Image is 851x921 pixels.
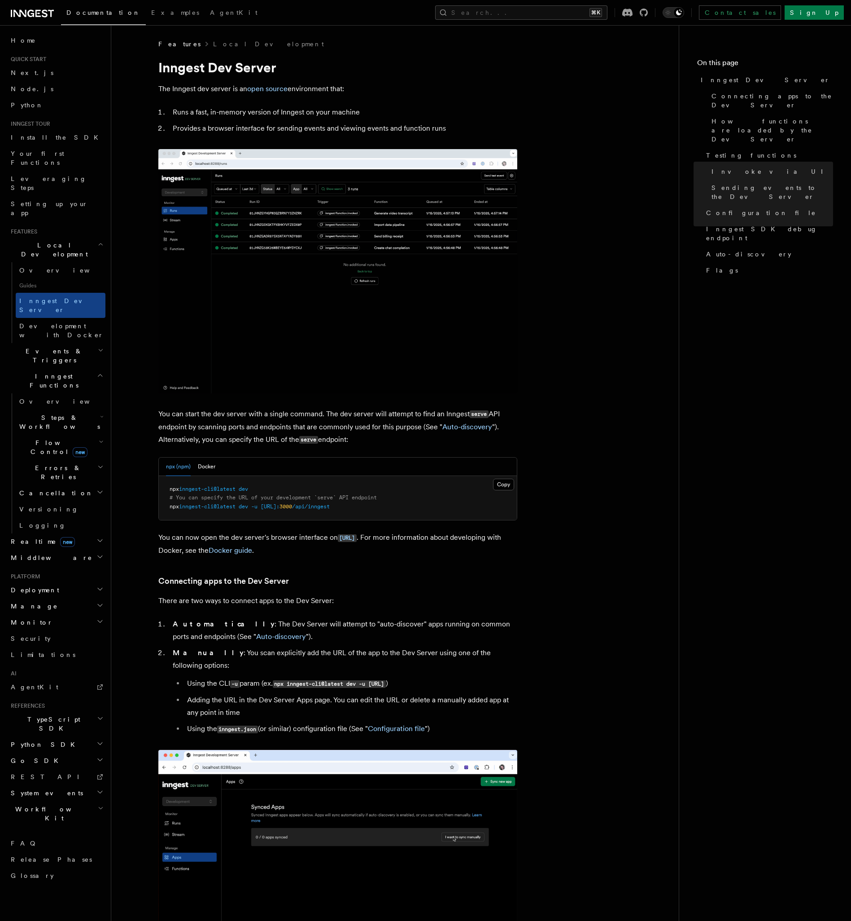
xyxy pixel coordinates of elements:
[7,736,105,753] button: Python SDK
[435,5,607,20] button: Search...⌘K
[158,531,517,557] p: You can now open the dev server's browser interface on . For more information about developing wi...
[217,726,258,733] code: inngest.json
[7,393,105,533] div: Inngest Functions
[19,267,112,274] span: Overview
[7,97,105,113] a: Python
[785,5,844,20] a: Sign Up
[11,683,58,691] span: AgentKit
[706,266,738,275] span: Flags
[7,196,105,221] a: Setting up your app
[701,75,830,84] span: Inngest Dev Server
[7,145,105,171] a: Your first Functions
[19,297,96,313] span: Inngest Dev Server
[158,149,517,393] img: Dev Server Demo
[589,8,602,17] kbd: ⌘K
[11,101,44,109] span: Python
[170,106,517,119] li: Runs a fast, in-memory version of Inngest on your machine
[7,262,105,343] div: Local Development
[158,595,517,607] p: There are two ways to connect apps to the Dev Server:
[16,463,97,481] span: Errors & Retries
[16,435,105,460] button: Flow Controlnew
[697,72,833,88] a: Inngest Dev Server
[170,494,377,501] span: # You can specify the URL of your development `serve` API endpoint
[279,503,292,510] span: 3000
[7,647,105,663] a: Limitations
[706,151,796,160] span: Testing functions
[205,3,263,24] a: AgentKit
[158,575,289,587] a: Connecting apps to the Dev Server
[11,651,75,658] span: Limitations
[16,517,105,533] a: Logging
[16,410,105,435] button: Steps & Workflows
[19,322,104,339] span: Development with Docker
[16,489,93,498] span: Cancellation
[711,117,833,144] span: How functions are loaded by the Dev Server
[7,756,64,765] span: Go SDK
[16,485,105,501] button: Cancellation
[292,503,330,510] span: /api/inngest
[7,740,80,749] span: Python SDK
[7,368,105,393] button: Inngest Functions
[368,724,425,733] a: Configuration file
[66,9,140,16] span: Documentation
[60,537,75,547] span: new
[7,670,17,677] span: AI
[11,134,104,141] span: Install the SDK
[16,318,105,343] a: Development with Docker
[7,702,45,709] span: References
[61,3,146,25] a: Documentation
[239,503,248,510] span: dev
[7,801,105,826] button: Workflow Kit
[7,614,105,630] button: Monitor
[7,573,40,580] span: Platform
[338,534,357,542] code: [URL]
[184,677,517,690] li: Using the CLI param (ex. )
[184,694,517,719] li: Adding the URL in the Dev Server Apps page. You can edit the URL or delete a manually added app a...
[16,460,105,485] button: Errors & Retries
[7,65,105,81] a: Next.js
[179,486,236,492] span: inngest-cli@latest
[711,183,833,201] span: Sending events to the Dev Server
[16,393,105,410] a: Overview
[7,805,98,823] span: Workflow Kit
[7,582,105,598] button: Deployment
[706,208,816,217] span: Configuration file
[158,83,517,95] p: The Inngest dev server is an environment that:
[711,167,831,176] span: Invoke via UI
[11,856,92,863] span: Release Phases
[11,175,87,191] span: Leveraging Steps
[179,503,236,510] span: inngest-cli@latest
[7,679,105,695] a: AgentKit
[7,602,58,611] span: Manage
[256,632,306,641] a: Auto-discovery
[16,262,105,278] a: Overview
[663,7,684,18] button: Toggle dark mode
[7,533,105,550] button: Realtimenew
[7,550,105,566] button: Middleware
[697,57,833,72] h4: On this page
[7,237,105,262] button: Local Development
[19,398,112,405] span: Overview
[247,84,288,93] a: open source
[7,553,92,562] span: Middleware
[7,835,105,851] a: FAQ
[703,221,833,246] a: Inngest SDK debug endpoint
[7,598,105,614] button: Manage
[19,506,79,513] span: Versioning
[170,647,517,736] li: : You scan explicitly add the URL of the app to the Dev Server using one of the following options:
[251,503,257,510] span: -u
[198,458,215,476] button: Docker
[7,347,98,365] span: Events & Triggers
[7,81,105,97] a: Node.js
[11,872,54,879] span: Glossary
[706,225,833,242] span: Inngest SDK debug endpoint
[166,458,191,476] button: npx (npm)
[151,9,199,16] span: Examples
[170,122,517,135] li: Provides a browser interface for sending events and viewing events and function runs
[7,630,105,647] a: Security
[7,129,105,145] a: Install the SDK
[16,413,100,431] span: Steps & Workflows
[11,635,51,642] span: Security
[146,3,205,24] a: Examples
[470,410,489,418] code: serve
